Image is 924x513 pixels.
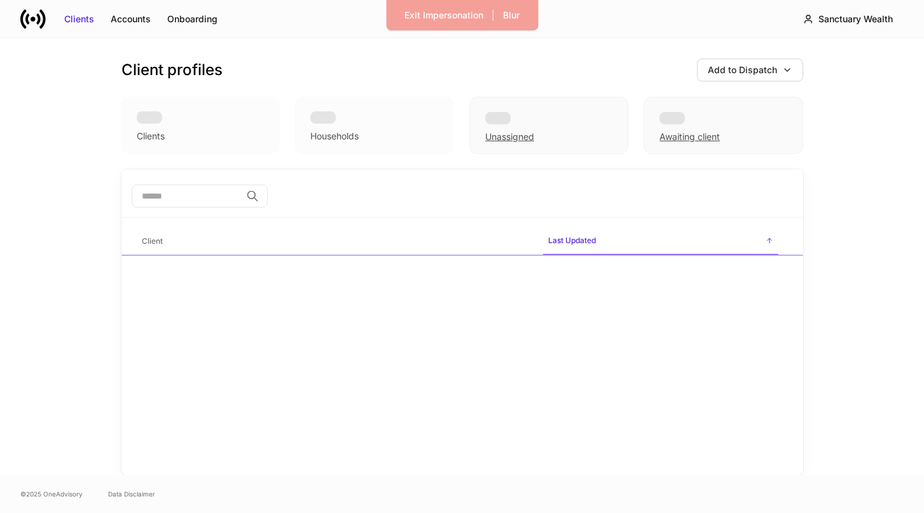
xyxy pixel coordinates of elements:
div: Exit Impersonation [404,9,483,22]
button: Blur [495,5,528,25]
div: Awaiting client [644,97,803,154]
span: © 2025 OneAdvisory [20,489,83,499]
button: Accounts [102,9,159,29]
div: Unassigned [469,97,628,154]
button: Sanctuary Wealth [792,8,904,31]
div: Awaiting client [659,130,720,143]
div: Onboarding [167,13,217,25]
span: Last Updated [543,228,778,255]
div: Unassigned [485,130,534,143]
div: Blur [503,9,520,22]
span: Client [137,228,533,255]
button: Clients [56,9,102,29]
button: Add to Dispatch [697,59,803,81]
div: Add to Dispatch [708,64,777,76]
h3: Client profiles [121,60,223,80]
div: Clients [64,13,94,25]
div: Households [310,130,359,143]
div: Clients [137,130,165,143]
button: Exit Impersonation [396,5,492,25]
div: Sanctuary Wealth [818,13,893,25]
button: Onboarding [159,9,226,29]
h6: Last Updated [548,234,596,246]
a: Data Disclaimer [108,489,155,499]
div: Accounts [111,13,151,25]
h6: Client [142,235,163,247]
